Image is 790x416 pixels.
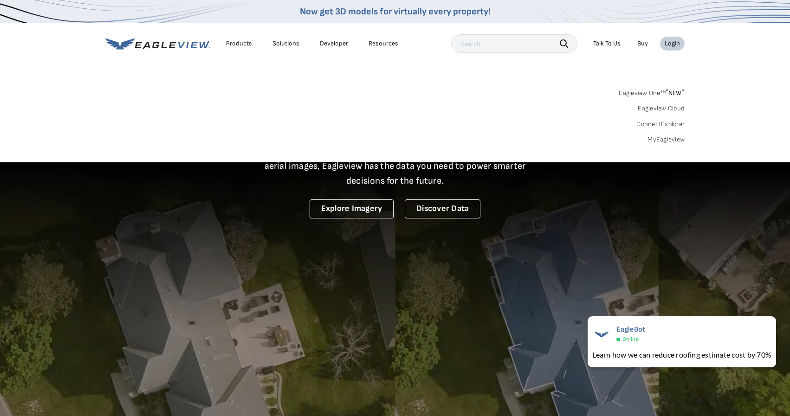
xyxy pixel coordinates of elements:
div: Login [665,39,680,48]
a: Developer [320,39,348,48]
a: Eagleview One™*NEW* [619,86,685,97]
span: EagleBot [616,325,646,334]
a: Buy [637,39,648,48]
img: EagleBot [592,325,611,344]
div: Resources [369,39,398,48]
div: Solutions [272,39,299,48]
div: Products [226,39,252,48]
span: Online [622,336,639,343]
a: Now get 3D models for virtually every property! [300,6,491,17]
span: NEW [666,89,685,97]
input: Search [451,34,577,53]
a: MyEagleview [648,135,685,144]
div: Learn how we can reduce roofing estimate cost by 70% [592,349,771,360]
a: ConnectExplorer [636,120,685,128]
a: Eagleview Cloud [638,104,685,113]
p: A new era starts here. Built on more than 3.5 billion high-resolution aerial images, Eagleview ha... [253,144,537,188]
a: Discover Data [405,199,480,218]
a: Explore Imagery [310,199,394,218]
div: Talk To Us [593,39,621,48]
